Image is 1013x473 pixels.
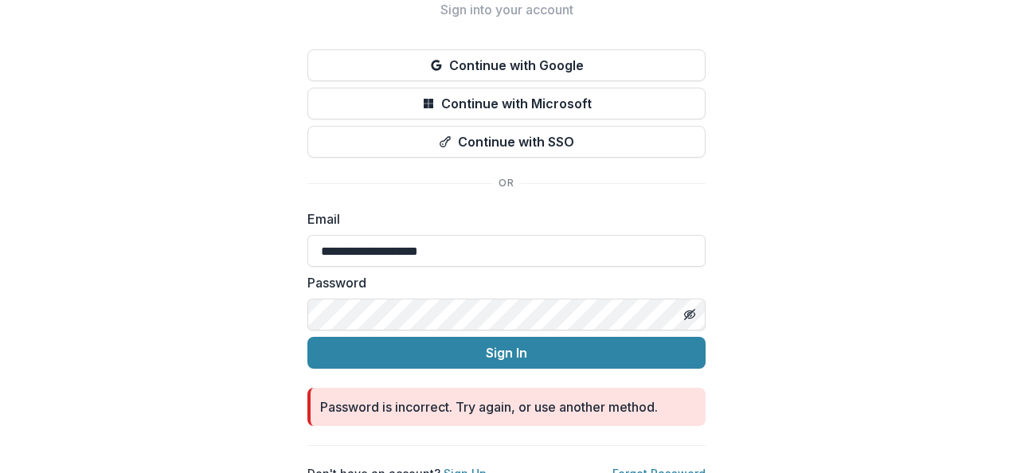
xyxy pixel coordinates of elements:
button: Continue with Google [307,49,706,81]
div: Password is incorrect. Try again, or use another method. [320,397,658,416]
button: Toggle password visibility [677,302,702,327]
h2: Sign into your account [307,2,706,18]
button: Continue with Microsoft [307,88,706,119]
label: Email [307,209,696,229]
button: Sign In [307,337,706,369]
button: Continue with SSO [307,126,706,158]
label: Password [307,273,696,292]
